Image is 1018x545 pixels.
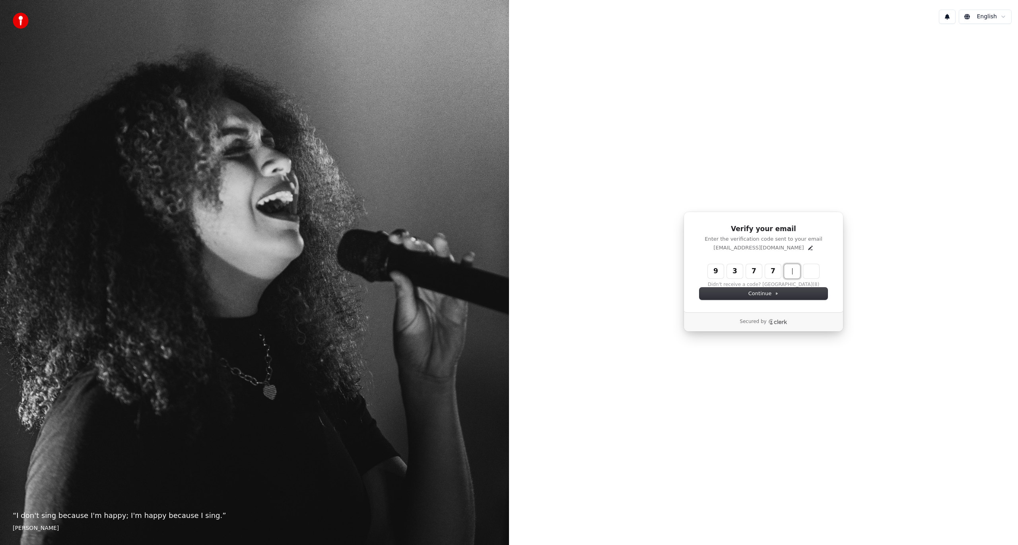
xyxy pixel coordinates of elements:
p: Enter the verification code sent to your email [699,236,828,243]
p: Secured by [740,319,766,325]
footer: [PERSON_NAME] [13,524,496,532]
button: Continue [699,288,828,300]
img: youka [13,13,29,29]
span: Continue [748,290,779,297]
a: Clerk logo [768,319,787,325]
button: Edit [807,245,814,251]
input: Enter verification code [708,264,835,278]
h1: Verify your email [699,224,828,234]
p: “ I don't sing because I'm happy; I'm happy because I sing. ” [13,510,496,521]
p: [EMAIL_ADDRESS][DOMAIN_NAME] [713,244,804,251]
